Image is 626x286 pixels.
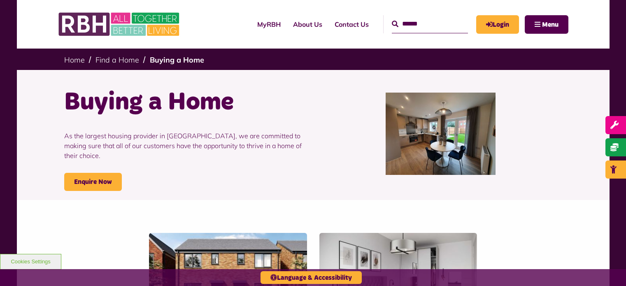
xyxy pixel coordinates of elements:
[95,55,139,65] a: Find a Home
[261,271,362,284] button: Language & Accessibility
[150,55,204,65] a: Buying a Home
[525,15,568,34] button: Navigation
[589,249,626,286] iframe: Netcall Web Assistant for live chat
[287,13,328,35] a: About Us
[64,55,85,65] a: Home
[64,86,307,119] h1: Buying a Home
[251,13,287,35] a: MyRBH
[64,119,307,173] p: As the largest housing provider in [GEOGRAPHIC_DATA], we are committed to making sure that all of...
[476,15,519,34] a: MyRBH
[64,173,122,191] a: Enquire Now
[386,93,496,175] img: 20200821 165920 Cottons Resized
[542,21,559,28] span: Menu
[58,8,182,40] img: RBH
[328,13,375,35] a: Contact Us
